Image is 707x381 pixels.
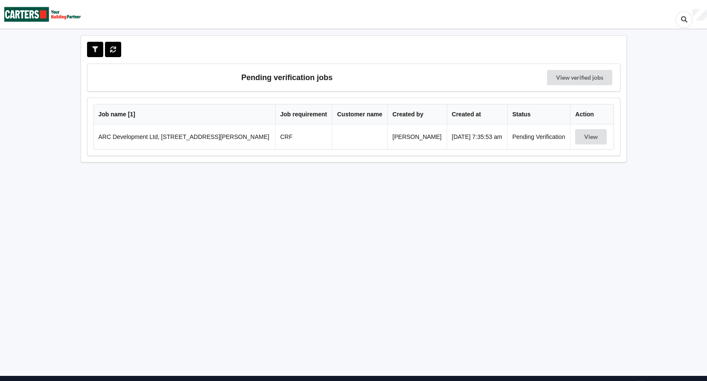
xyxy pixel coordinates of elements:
[4,0,81,28] img: Carters
[387,124,447,149] td: [PERSON_NAME]
[575,129,607,144] button: View
[570,104,613,124] th: Action
[447,124,507,149] td: [DATE] 7:35:53 am
[547,70,612,85] a: View verified jobs
[387,104,447,124] th: Created by
[275,124,332,149] td: CRF
[447,104,507,124] th: Created at
[692,9,707,21] div: User Profile
[94,124,275,149] td: ARC Development Ltd, [STREET_ADDRESS][PERSON_NAME]
[507,124,570,149] td: Pending Verification
[94,104,275,124] th: Job name [ 1 ]
[507,104,570,124] th: Status
[93,70,481,85] h3: Pending verification jobs
[332,104,387,124] th: Customer name
[275,104,332,124] th: Job requirement
[575,133,608,140] a: View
